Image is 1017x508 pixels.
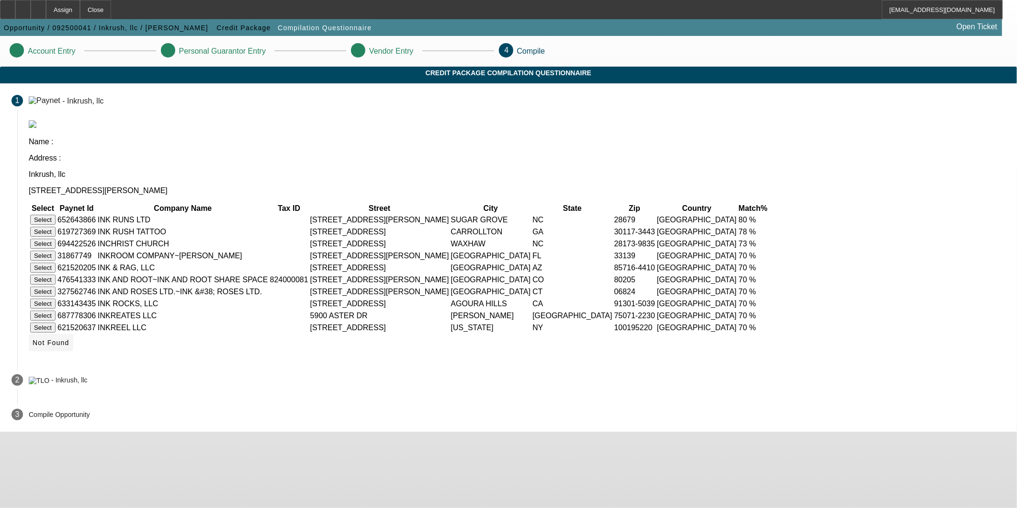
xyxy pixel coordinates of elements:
td: [STREET_ADDRESS][PERSON_NAME] [310,286,450,297]
p: Name : [29,138,1006,146]
td: 633143435 [57,298,96,309]
td: INCHRIST CHURCH [97,238,268,249]
td: [STREET_ADDRESS][PERSON_NAME] [310,274,450,285]
p: Personal Guarantor Entry [179,47,266,56]
td: 621520205 [57,262,96,273]
p: Inkrush, llc [29,170,1006,179]
td: [STREET_ADDRESS] [310,262,450,273]
button: Select [30,311,56,321]
th: Match% [738,204,768,213]
td: 70 % [738,274,768,285]
span: Credit Package [216,24,271,32]
p: Address : [29,154,1006,162]
td: 75071-2230 [614,310,655,321]
td: [GEOGRAPHIC_DATA] [656,322,737,333]
td: 06824 [614,286,655,297]
span: Not Found [33,339,69,346]
td: CT [532,286,613,297]
td: [GEOGRAPHIC_DATA] [656,262,737,273]
button: Compilation Questionnaire [275,19,374,36]
td: 28173-9835 [614,238,655,249]
td: [GEOGRAPHIC_DATA] [656,310,737,321]
td: CARROLLTON [451,226,531,237]
td: [GEOGRAPHIC_DATA] [451,262,531,273]
th: Paynet Id [57,204,96,213]
td: 70 % [738,298,768,309]
th: State [532,204,613,213]
td: 621520637 [57,322,96,333]
td: [GEOGRAPHIC_DATA] [656,214,737,225]
p: Compile [517,47,545,56]
span: 4 [505,46,509,54]
th: Street [310,204,450,213]
td: 91301-5039 [614,298,655,309]
td: [STREET_ADDRESS][PERSON_NAME] [310,250,450,261]
td: INKREEL LLC [97,322,268,333]
span: Credit Package Compilation Questionnaire [7,69,1010,77]
td: 80205 [614,274,655,285]
td: 652643866 [57,214,96,225]
td: 619727369 [57,226,96,237]
td: [GEOGRAPHIC_DATA] [451,286,531,297]
td: [US_STATE] [451,322,531,333]
td: 687778306 [57,310,96,321]
td: INKREATES LLC [97,310,268,321]
td: [PERSON_NAME] [451,310,531,321]
td: 70 % [738,262,768,273]
td: [GEOGRAPHIC_DATA] [656,226,737,237]
button: Select [30,227,56,237]
button: Select [30,251,56,261]
button: Select [30,239,56,249]
td: [STREET_ADDRESS][PERSON_NAME] [310,214,450,225]
img: TLO [29,377,49,384]
td: 5900 ASTER DR [310,310,450,321]
td: 30117-3443 [614,226,655,237]
td: [GEOGRAPHIC_DATA] [532,310,613,321]
td: CA [532,298,613,309]
td: 100195220 [614,322,655,333]
td: [GEOGRAPHIC_DATA] [656,274,737,285]
div: - Inkrush, llc [62,96,103,104]
td: [STREET_ADDRESS] [310,322,450,333]
button: Select [30,287,56,297]
td: WAXHAW [451,238,531,249]
p: Compile Opportunity [29,411,90,418]
th: City [451,204,531,213]
td: 694422526 [57,238,96,249]
td: INK & RAG, LLC [97,262,268,273]
td: 327562746 [57,286,96,297]
td: NC [532,214,613,225]
img: paynet_logo.jpg [29,120,36,128]
td: 70 % [738,310,768,321]
p: Account Entry [28,47,76,56]
td: INK RUNS LTD [97,214,268,225]
span: 1 [15,96,20,105]
td: [STREET_ADDRESS] [310,238,450,249]
td: [GEOGRAPHIC_DATA] [656,298,737,309]
td: [GEOGRAPHIC_DATA] [656,238,737,249]
th: Country [656,204,737,213]
button: Select [30,215,56,225]
th: Company Name [97,204,268,213]
td: INK ROCKS, LLC [97,298,268,309]
th: Tax ID [270,204,309,213]
td: 85716-4410 [614,262,655,273]
div: - Inkrush, llc [51,377,87,384]
td: 70 % [738,286,768,297]
td: AZ [532,262,613,273]
td: [STREET_ADDRESS] [310,298,450,309]
td: AGOURA HILLS [451,298,531,309]
td: 33139 [614,250,655,261]
th: Select [30,204,56,213]
button: Select [30,299,56,309]
span: Compilation Questionnaire [278,24,372,32]
a: Open Ticket [953,19,1001,35]
span: 2 [15,376,20,384]
td: [GEOGRAPHIC_DATA] [451,274,531,285]
td: 80 % [738,214,768,225]
span: Opportunity / 092500041 / Inkrush, llc / [PERSON_NAME] [4,24,208,32]
button: Credit Package [214,19,273,36]
td: INK AND ROSES LTD.~INK &#38; ROSES LTD. [97,286,268,297]
td: NC [532,238,613,249]
th: Zip [614,204,655,213]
